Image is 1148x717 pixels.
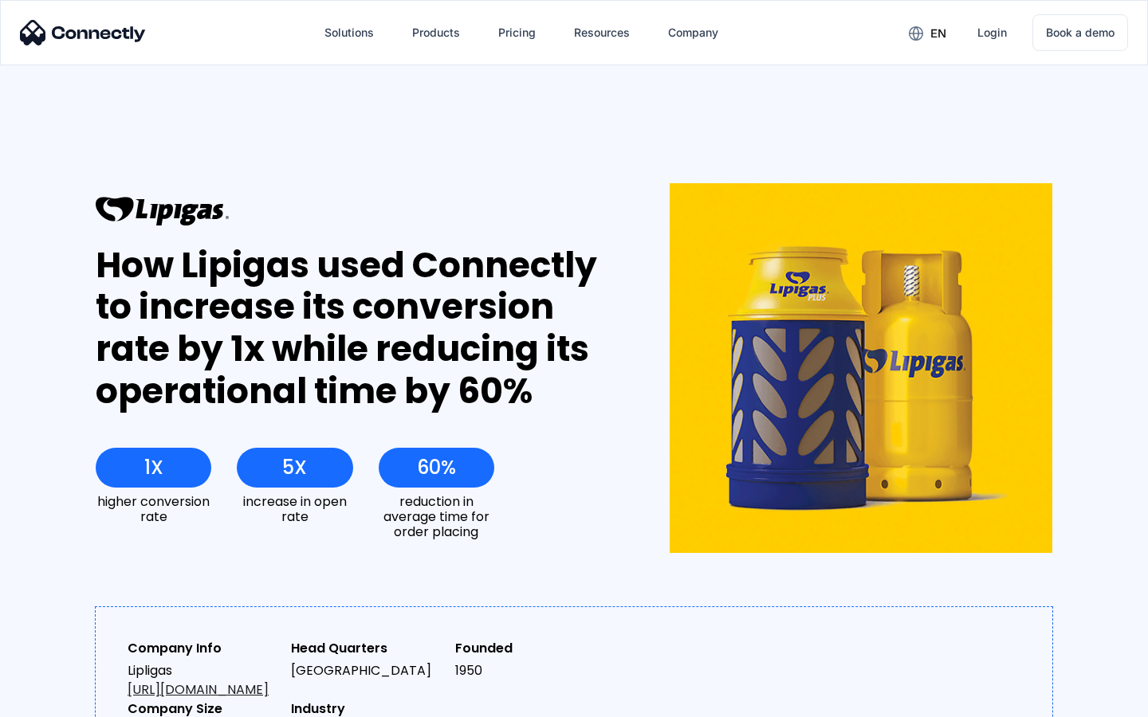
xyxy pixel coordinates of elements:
div: reduction in average time for order placing [379,494,494,540]
a: [URL][DOMAIN_NAME] [128,680,269,699]
div: 1X [144,456,163,479]
div: [GEOGRAPHIC_DATA] [291,661,442,680]
img: Connectly Logo [20,20,146,45]
div: Resources [574,22,630,44]
div: Lipligas [128,661,278,699]
a: Login [965,14,1020,52]
div: Company Info [128,639,278,658]
div: 60% [417,456,456,479]
div: Solutions [324,22,374,44]
div: higher conversion rate [96,494,211,524]
div: 1950 [455,661,606,680]
div: Head Quarters [291,639,442,658]
a: Book a demo [1032,14,1128,51]
div: en [930,22,946,45]
div: 5X [282,456,307,479]
div: Login [977,22,1007,44]
aside: Language selected: English [16,689,96,711]
div: Founded [455,639,606,658]
div: Company [668,22,718,44]
div: increase in open rate [237,494,352,524]
div: Pricing [498,22,536,44]
div: How Lipigas used Connectly to increase its conversion rate by 1x while reducing its operational t... [96,245,611,413]
a: Pricing [486,14,548,52]
div: Products [412,22,460,44]
ul: Language list [32,689,96,711]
